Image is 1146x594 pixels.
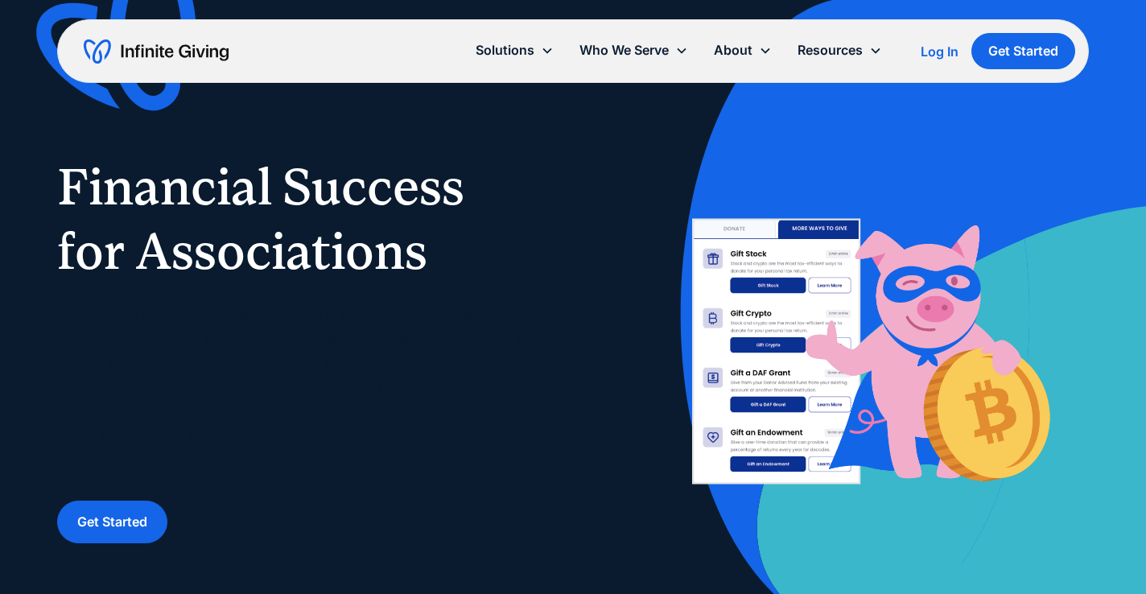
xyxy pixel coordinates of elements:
[921,45,958,58] div: Log In
[714,39,752,61] div: About
[921,42,958,61] a: Log In
[57,501,167,543] a: Get Started
[785,33,895,68] div: Resources
[567,33,701,68] div: Who We Serve
[463,33,567,68] div: Solutions
[476,39,534,61] div: Solutions
[579,39,669,61] div: Who We Serve
[971,33,1075,69] a: Get Started
[701,33,785,68] div: About
[57,429,517,471] strong: Learn how we can level up your donation experience to help your association survive and thrive.
[611,186,1084,513] img: nonprofit donation platform for faith-based organizations and ministries
[84,39,229,64] a: home
[57,155,541,283] h1: Financial Success for Associations
[57,303,541,475] p: Fundraising for your association is more important than ever before. To grow your impact and ensu...
[798,39,863,61] div: Resources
